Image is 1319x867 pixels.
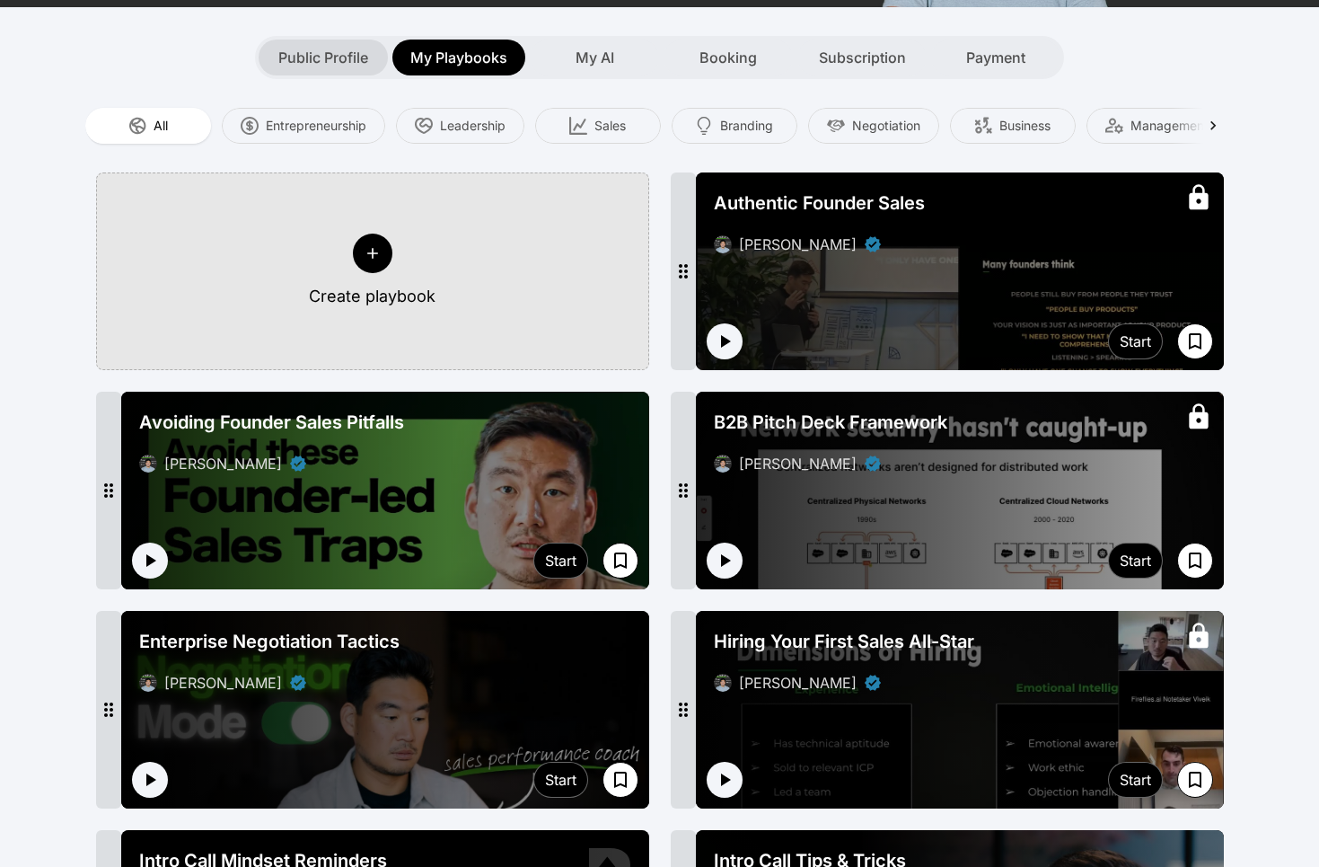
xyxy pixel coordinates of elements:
[864,674,882,692] div: Verified partner - Peter Ahn
[714,410,947,435] span: B2B Pitch Deck Framework
[999,117,1051,135] span: Business
[139,629,400,654] span: Enterprise Negotiation Tactics
[797,40,927,75] button: Subscription
[396,108,524,144] button: Leadership
[85,108,211,144] button: All
[164,453,282,474] div: [PERSON_NAME]
[576,47,614,68] span: My AI
[535,108,661,144] button: Sales
[699,47,757,68] span: Booking
[154,117,168,135] span: All
[1184,183,1213,212] div: This is paid content
[164,672,282,694] div: [PERSON_NAME]
[1108,323,1163,359] button: Start
[278,47,368,68] span: Public Profile
[602,762,638,798] button: Save
[966,47,1025,68] span: Payment
[1086,108,1227,144] button: Management
[739,453,857,474] div: [PERSON_NAME]
[289,455,307,473] div: Verified partner - Peter Ahn
[739,234,857,255] div: [PERSON_NAME]
[96,173,649,370] button: Create playbook
[707,323,743,359] button: Play intro
[139,455,157,473] img: avatar of Peter Ahn
[602,543,638,579] button: Save
[695,117,713,135] img: Branding
[545,550,576,571] div: Start
[1120,331,1151,352] div: Start
[864,455,882,473] div: Verified partner - Peter Ahn
[931,40,1060,75] button: Payment
[950,108,1076,144] button: Business
[1105,117,1123,135] img: Management
[664,40,793,75] button: Booking
[714,455,732,473] img: avatar of Peter Ahn
[128,117,146,135] img: All
[1120,550,1151,571] div: Start
[1177,323,1213,359] button: Save
[827,117,845,135] img: Negotiation
[533,543,588,579] button: Start
[309,284,435,309] div: Create playbook
[139,410,404,435] span: Avoiding Founder Sales Pitfalls
[1130,117,1209,135] span: Management
[714,674,732,692] img: avatar of Peter Ahn
[415,117,433,135] img: Leadership
[139,674,157,692] img: avatar of Peter Ahn
[545,769,576,791] div: Start
[289,674,307,692] div: Verified partner - Peter Ahn
[714,235,732,253] img: avatar of Peter Ahn
[1108,543,1163,579] button: Start
[739,672,857,694] div: [PERSON_NAME]
[259,40,388,75] button: Public Profile
[1177,762,1213,798] button: Save
[241,117,259,135] img: Entrepreneurship
[569,117,587,135] img: Sales
[808,108,939,144] button: Negotiation
[440,117,506,135] span: Leadership
[410,47,507,68] span: My Playbooks
[707,543,743,579] button: Play intro
[714,629,974,654] span: Hiring Your First Sales All-Star
[533,762,588,798] button: Start
[714,190,925,216] span: Authentic Founder Sales
[222,108,385,144] button: Entrepreneurship
[720,117,773,135] span: Branding
[594,117,626,135] span: Sales
[1120,769,1151,791] div: Start
[864,235,882,253] div: Verified partner - Peter Ahn
[530,40,659,75] button: My AI
[1184,622,1213,650] div: This is paid content
[672,108,797,144] button: Branding
[819,47,906,68] span: Subscription
[1108,762,1163,798] button: Start
[974,117,992,135] img: Business
[132,543,168,579] button: Play intro
[852,117,920,135] span: Negotiation
[266,117,366,135] span: Entrepreneurship
[392,40,525,75] button: My Playbooks
[1177,543,1213,579] button: Save
[1184,403,1213,431] div: This is paid content
[132,762,168,798] button: Play intro
[707,762,743,798] button: Play intro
